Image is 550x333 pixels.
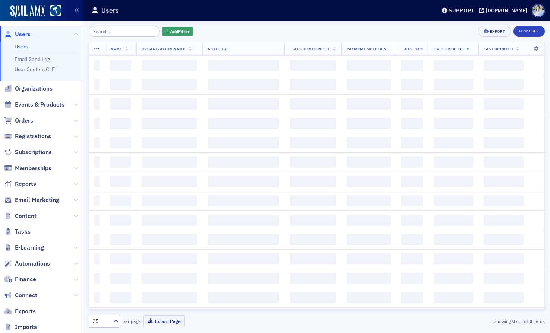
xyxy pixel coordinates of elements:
[110,118,131,129] span: ‌
[4,117,33,125] a: Orders
[484,292,524,303] span: ‌
[15,291,37,299] span: Connect
[486,7,527,14] div: [DOMAIN_NAME]
[15,132,51,140] span: Registrations
[208,60,279,71] span: ‌
[110,79,131,90] span: ‌
[110,195,131,206] span: ‌
[15,196,59,204] span: Email Marketing
[94,273,100,284] span: ‌
[434,234,473,245] span: ‌
[290,195,336,206] span: ‌
[208,253,279,264] span: ‌
[123,318,141,324] label: per page
[401,176,423,187] span: ‌
[15,30,31,38] span: Users
[434,46,463,51] span: Date Created
[401,273,423,284] span: ‌
[110,176,131,187] span: ‌
[4,101,64,109] a: Events & Products
[162,27,193,36] button: AddFilter
[484,60,524,71] span: ‌
[208,156,279,168] span: ‌
[142,215,197,226] span: ‌
[208,215,279,226] span: ‌
[347,292,391,303] span: ‌
[434,273,473,284] span: ‌
[484,46,513,51] span: Last Updated
[110,60,131,71] span: ‌
[15,43,28,50] a: Users
[208,118,279,129] span: ‌
[347,215,391,226] span: ‌
[15,148,52,156] span: Subscriptions
[4,148,52,156] a: Subscriptions
[484,195,524,206] span: ‌
[94,60,100,71] span: ‌
[15,117,33,125] span: Orders
[434,60,473,71] span: ‌
[490,29,505,34] div: Export
[110,215,131,226] span: ‌
[434,118,473,129] span: ‌
[208,273,279,284] span: ‌
[434,156,473,168] span: ‌
[15,323,37,331] span: Imports
[484,98,524,110] span: ‌
[15,56,50,63] a: Email Send Log
[50,5,61,16] img: SailAMX
[15,66,55,73] a: User Custom CLE
[15,228,31,236] span: Tasks
[208,195,279,206] span: ‌
[4,30,31,38] a: Users
[401,156,423,168] span: ‌
[89,26,160,37] input: Search…
[208,292,279,303] span: ‌
[94,137,100,148] span: ‌
[401,118,423,129] span: ‌
[434,176,473,187] span: ‌
[401,79,423,90] span: ‌
[479,8,530,13] button: [DOMAIN_NAME]
[94,79,100,90] span: ‌
[208,98,279,110] span: ‌
[290,253,336,264] span: ‌
[94,215,100,226] span: ‌
[142,79,197,90] span: ‌
[94,98,100,110] span: ‌
[94,292,100,303] span: ‌
[294,46,329,51] span: Account Credit
[4,180,36,188] a: Reports
[290,273,336,284] span: ‌
[528,318,533,324] strong: 0
[94,253,100,264] span: ‌
[434,215,473,226] span: ‌
[15,101,64,109] span: Events & Products
[15,275,36,283] span: Finance
[4,164,51,172] a: Memberships
[484,79,524,90] span: ‌
[4,323,37,331] a: Imports
[484,273,524,284] span: ‌
[347,253,391,264] span: ‌
[15,180,36,188] span: Reports
[347,195,391,206] span: ‌
[347,98,391,110] span: ‌
[347,176,391,187] span: ‌
[94,195,100,206] span: ‌
[208,46,227,51] span: Activity
[290,137,336,148] span: ‌
[15,260,50,268] span: Automations
[401,137,423,148] span: ‌
[110,46,122,51] span: Name
[401,60,423,71] span: ‌
[208,176,279,187] span: ‌
[401,195,423,206] span: ‌
[142,60,197,71] span: ‌
[110,292,131,303] span: ‌
[143,315,185,327] button: Export Page
[92,317,109,325] div: 25
[142,118,197,129] span: ‌
[208,137,279,148] span: ‌
[4,291,37,299] a: Connect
